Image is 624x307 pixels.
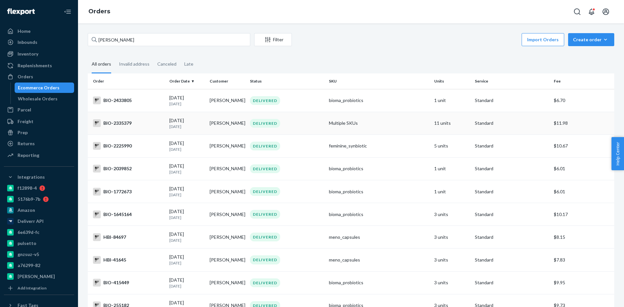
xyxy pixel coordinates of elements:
div: Add Integration [18,285,46,291]
div: BIO-2225990 [93,142,164,150]
p: [DATE] [169,147,204,152]
p: [DATE] [169,192,204,198]
a: Inbounds [4,37,74,47]
p: Standard [475,143,549,149]
div: 6e639d-fc [18,229,39,236]
th: Fee [551,73,614,89]
div: [DATE] [169,95,204,107]
td: 11 units [432,112,472,134]
div: Home [18,28,31,34]
div: DELIVERED [250,164,280,173]
a: Replenishments [4,60,74,71]
p: Standard [475,165,549,172]
div: DELIVERED [250,210,280,219]
div: All orders [92,56,111,73]
p: Standard [475,279,549,286]
a: Home [4,26,74,36]
div: Wholesale Orders [18,96,58,102]
p: Standard [475,97,549,104]
p: Standard [475,211,549,218]
td: 3 units [432,226,472,249]
div: [DATE] [169,140,204,152]
div: BIO-2433805 [93,96,164,104]
p: Standard [475,120,549,126]
a: Wholesale Orders [15,94,74,104]
th: Order Date [167,73,207,89]
p: [DATE] [169,260,204,266]
td: [PERSON_NAME] [207,134,247,157]
a: 5176b9-7b [4,194,74,204]
td: [PERSON_NAME] [207,249,247,271]
div: meno_capsules [329,234,429,240]
div: DELIVERED [250,119,280,128]
div: [DATE] [169,117,204,129]
p: [DATE] [169,101,204,107]
div: DELIVERED [250,96,280,105]
td: 1 unit [432,180,472,203]
div: DELIVERED [250,278,280,287]
div: [DATE] [169,185,204,198]
div: Inventory [18,51,38,57]
button: Help Center [611,137,624,170]
td: [PERSON_NAME] [207,157,247,180]
td: 1 unit [432,89,472,112]
a: Add Integration [4,284,74,292]
a: Deliverr API [4,216,74,226]
div: BIO-1645164 [93,211,164,218]
p: [DATE] [169,237,204,243]
div: BIO-2335379 [93,119,164,127]
div: bioma_probiotics [329,279,429,286]
td: [PERSON_NAME] [207,271,247,294]
td: 3 units [432,249,472,271]
div: Invalid address [119,56,149,72]
td: Multiple SKUs [326,112,432,134]
td: 1 unit [432,157,472,180]
td: [PERSON_NAME] [207,112,247,134]
p: [DATE] [169,124,204,129]
p: Standard [475,188,549,195]
td: $8.15 [551,226,614,249]
div: Customer [210,78,245,84]
a: f12898-4 [4,183,74,193]
a: Reporting [4,150,74,160]
a: gnzsuz-v5 [4,249,74,260]
a: Freight [4,116,74,127]
ol: breadcrumbs [83,2,115,21]
div: Filter [254,36,292,43]
div: meno_capsules [329,257,429,263]
td: [PERSON_NAME] [207,226,247,249]
img: Flexport logo [7,8,35,15]
button: Import Orders [522,33,564,46]
div: [DATE] [169,277,204,289]
div: [PERSON_NAME] [18,273,55,280]
td: [PERSON_NAME] [207,203,247,226]
div: Integrations [18,174,45,180]
div: [DATE] [169,231,204,243]
div: BIO-1772673 [93,188,164,196]
input: Search orders [88,33,250,46]
td: 3 units [432,271,472,294]
a: Ecommerce Orders [15,83,74,93]
a: Returns [4,138,74,149]
div: [DATE] [169,254,204,266]
a: a76299-82 [4,260,74,271]
button: Open Search Box [571,5,584,18]
p: [DATE] [169,215,204,220]
td: $10.67 [551,134,614,157]
div: Late [184,56,193,72]
p: Standard [475,257,549,263]
div: DELIVERED [250,142,280,150]
div: Freight [18,118,33,125]
div: DELIVERED [250,255,280,264]
div: bioma_probiotics [329,188,429,195]
div: Replenishments [18,62,52,69]
div: Prep [18,129,28,136]
div: BIO-415449 [93,279,164,287]
div: Deliverr API [18,218,44,224]
th: Units [432,73,472,89]
div: Reporting [18,152,39,159]
a: Orders [88,8,110,15]
a: pulsetto [4,238,74,249]
td: [PERSON_NAME] [207,180,247,203]
div: Create order [573,36,609,43]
